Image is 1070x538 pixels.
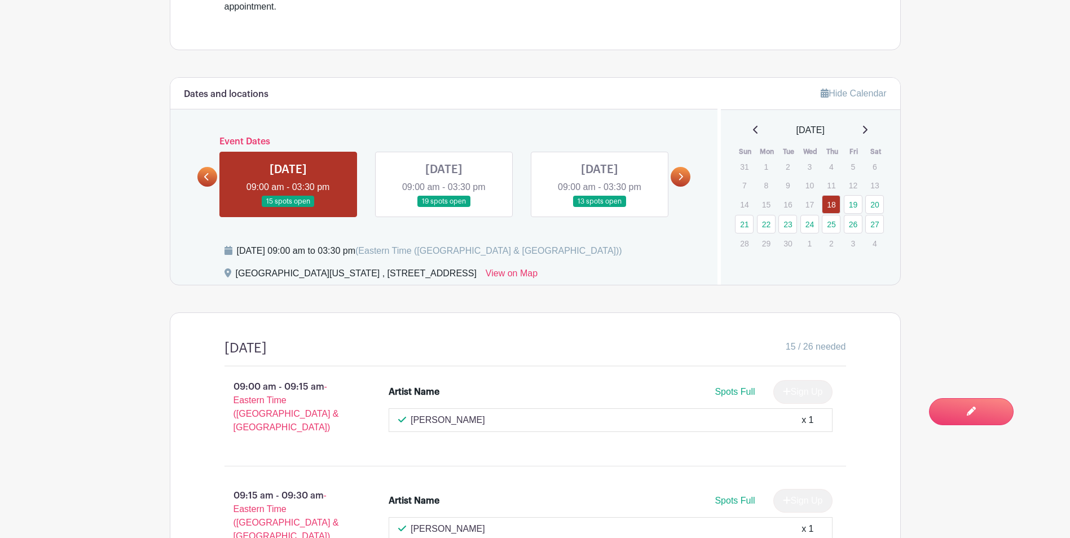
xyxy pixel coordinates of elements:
h4: [DATE] [224,340,267,356]
div: [DATE] 09:00 am to 03:30 pm [237,244,622,258]
p: 2 [778,158,797,175]
p: 15 [757,196,776,213]
th: Sat [865,146,887,157]
p: 9 [778,177,797,194]
p: 31 [735,158,754,175]
h6: Event Dates [217,136,671,147]
p: 1 [757,158,776,175]
a: 25 [822,215,840,233]
p: 12 [844,177,862,194]
p: 17 [800,196,819,213]
div: [GEOGRAPHIC_DATA][US_STATE] , [STREET_ADDRESS] [236,267,477,285]
a: 27 [865,215,884,233]
a: 20 [865,195,884,214]
th: Thu [821,146,843,157]
p: 1 [800,235,819,252]
p: 13 [865,177,884,194]
p: 16 [778,196,797,213]
p: 8 [757,177,776,194]
span: [DATE] [796,124,825,137]
a: 18 [822,195,840,214]
a: 23 [778,215,797,233]
p: 4 [822,158,840,175]
a: 19 [844,195,862,214]
a: 22 [757,215,776,233]
th: Fri [843,146,865,157]
p: 10 [800,177,819,194]
p: [PERSON_NAME] [411,522,485,536]
p: 3 [844,235,862,252]
a: 21 [735,215,754,233]
p: 2 [822,235,840,252]
p: [PERSON_NAME] [411,413,485,427]
p: 29 [757,235,776,252]
th: Wed [800,146,822,157]
p: 11 [822,177,840,194]
span: (Eastern Time ([GEOGRAPHIC_DATA] & [GEOGRAPHIC_DATA])) [355,246,622,255]
th: Tue [778,146,800,157]
p: 09:00 am - 09:15 am [206,376,371,439]
a: View on Map [486,267,538,285]
span: - Eastern Time ([GEOGRAPHIC_DATA] & [GEOGRAPHIC_DATA]) [234,382,339,432]
p: 28 [735,235,754,252]
a: 26 [844,215,862,233]
p: 5 [844,158,862,175]
span: Spots Full [715,387,755,396]
th: Sun [734,146,756,157]
p: 6 [865,158,884,175]
p: 30 [778,235,797,252]
a: 24 [800,215,819,233]
div: Artist Name [389,494,439,508]
div: x 1 [802,413,813,427]
th: Mon [756,146,778,157]
a: Hide Calendar [821,89,886,98]
p: 14 [735,196,754,213]
p: 3 [800,158,819,175]
div: Artist Name [389,385,439,399]
span: 15 / 26 needed [786,340,846,354]
div: x 1 [802,522,813,536]
h6: Dates and locations [184,89,268,100]
p: 7 [735,177,754,194]
span: Spots Full [715,496,755,505]
p: 4 [865,235,884,252]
